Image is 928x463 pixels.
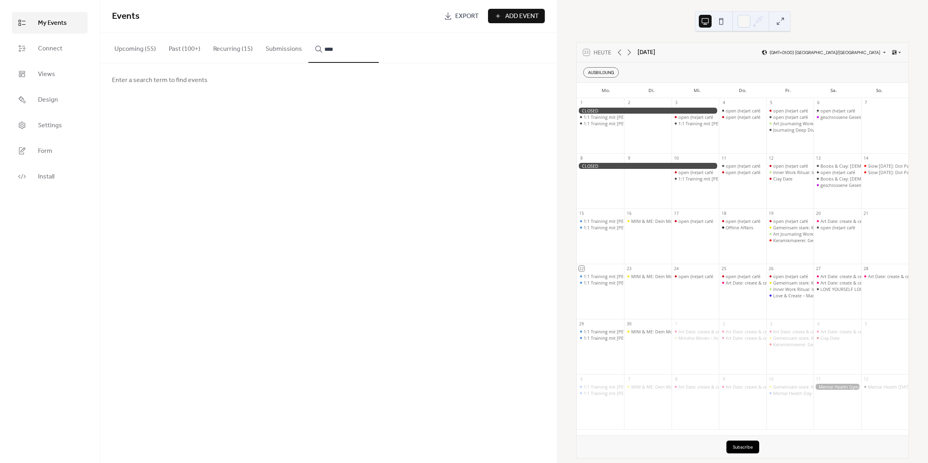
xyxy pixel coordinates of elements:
div: MINI & ME: Dein Moment mit Baby [631,273,703,279]
span: Settings [38,121,62,130]
div: 19 [768,210,774,216]
div: 12 [768,155,774,161]
div: Art Date: create & celebrate yourself [814,218,861,224]
button: Subscribe [726,441,759,453]
div: Journaling Deep Dive: 2 Stunden für dich und deine Gedanken [766,127,814,133]
span: Form [38,146,52,156]
div: 10 [768,376,774,382]
a: My Events [12,12,88,34]
button: Past (100+) [162,32,207,62]
div: open (he)art café [678,169,713,175]
div: 1 [674,321,679,327]
div: open (he)art café [773,108,808,114]
div: 1:1 Training mit Caterina (digital oder 5020 Salzburg) [577,329,624,335]
div: Gemeinsam stark: Kreativzeit für Kind & Eltern [766,224,814,230]
button: Add Event [488,9,545,23]
div: open (he)art café [820,108,855,114]
div: geschlossene Gesellschaft - doors closed [820,182,904,188]
div: 8 [674,376,679,382]
div: open (he)art café [726,108,760,114]
div: 1:1 Training mit Caterina (digital oder 5020 Salzburg) [577,224,624,230]
div: Art Date: create & celebrate yourself [726,280,799,286]
div: Art Date: create & celebrate yourself [672,329,719,335]
div: 9 [721,376,727,382]
div: Love & Create – Malen für dein inneres Kind [773,293,864,299]
span: Connect [38,44,62,54]
div: Keramikmalerei: Gestalte deinen Selbstliebe-Anker [773,341,877,347]
div: 27 [816,266,822,271]
div: [DATE] [638,48,655,57]
div: Mindful Moves – Achtsame Körperübungen für mehr Balance [678,335,804,341]
div: LOVE YOURSELF LOUD: DJ Night & Selflove-Art [820,286,914,292]
div: MINI & ME: Dein Moment mit Baby [624,384,671,390]
div: open (he)art café [678,218,713,224]
div: MINI & ME: Dein Moment mit Baby [624,273,671,279]
span: Add Event [505,12,539,21]
div: Sa. [811,83,856,98]
div: MINI & ME: Dein Moment mit Baby [631,384,703,390]
div: 1:1 Training mit [PERSON_NAME] (digital oder 5020 [GEOGRAPHIC_DATA]) [584,390,734,396]
div: 16 [626,210,632,216]
div: 1:1 Training mit [PERSON_NAME] (digital oder 5020 [GEOGRAPHIC_DATA]) [584,335,734,341]
div: Art Date: create & celebrate yourself [820,329,894,335]
div: Clay Date [766,176,814,182]
div: Journaling Deep Dive: 2 Stunden für dich und deine Gedanken [773,127,902,133]
div: 1:1 Training mit Caterina (digital oder 5020 Salzburg) [577,218,624,224]
div: 4 [816,321,822,327]
div: open (he)art café [672,114,719,120]
div: Inner Work Ritual: Innere Stimmen sichtbar machen [766,286,814,292]
div: Art Journaling Workshop [773,120,824,126]
div: Art Date: create & celebrate yourself [719,280,766,286]
div: 28 [863,266,869,271]
div: 1:1 Training mit [PERSON_NAME] (digital oder 5020 [GEOGRAPHIC_DATA]) [584,280,734,286]
div: open (he)art café [814,224,861,230]
div: 29 [579,321,584,327]
div: Art Date: create & celebrate yourself [814,280,861,286]
div: 22 [579,266,584,271]
div: open (he)art café [766,114,814,120]
div: Fr. [765,83,811,98]
div: 7 [863,100,869,106]
div: open (he)art café [766,218,814,224]
div: open (he)art café [773,273,808,279]
div: Gemeinsam stark: Kreativzeit für Kind & Eltern [766,335,814,341]
div: AUSBILDUNG [583,67,619,78]
div: open (he)art café [820,169,855,175]
div: open (he)art café [719,114,766,120]
div: 1:1 Training mit [PERSON_NAME] [584,114,651,120]
div: 1:1 Training mit [PERSON_NAME] (digital oder 5020 [GEOGRAPHIC_DATA]) [584,384,734,390]
div: 20 [816,210,822,216]
div: 1:1 Training mit Caterina [672,120,719,126]
div: geschlossene Gesellschaft - doors closed [820,114,904,120]
div: Art Journaling Workshop [766,231,814,237]
div: Art Journaling Workshop [766,120,814,126]
span: Enter a search term to find events [112,76,208,85]
div: 26 [768,266,774,271]
div: open (he)art café [766,163,814,169]
div: Mental Health Day: Ein Abend für dein wahres Ich [766,390,814,396]
div: Inner Work Ritual: Innere Stimmen sichtbar machen [773,169,880,175]
div: MINI & ME: Dein Moment mit Baby [631,218,703,224]
div: Art Date: create & celebrate yourself [719,384,766,390]
a: Connect [12,38,88,59]
div: open (he)art café [773,114,808,120]
div: 1:1 Training mit [PERSON_NAME] [584,120,651,126]
span: Events [112,8,140,25]
span: (GMT+01:00) [GEOGRAPHIC_DATA]/[GEOGRAPHIC_DATA] [770,50,880,55]
div: 1:1 Training mit [PERSON_NAME] (digital oder 5020 [GEOGRAPHIC_DATA]) [584,224,734,230]
div: 11 [816,376,822,382]
div: geschlossene Gesellschaft - doors closed [814,114,861,120]
div: open (he)art café [726,218,760,224]
div: MINI & ME: Dein Moment mit Baby [631,329,703,335]
div: Gemeinsam stark: Kreativzeit für Kind & Eltern [766,384,814,390]
div: 6 [579,376,584,382]
div: Gemeinsam stark: Kreativzeit für Kind & Eltern [773,384,868,390]
div: 12 [863,376,869,382]
div: Keramikmalerei: Gestalte deinen Selbstliebe-Anker [773,237,877,243]
div: Boobs & Clay: [DEMOGRAPHIC_DATA] only special [820,176,923,182]
div: Mental Health Sunday: Vom Konsumieren ins Kreieren [861,384,908,390]
a: Design [12,89,88,110]
div: 24 [674,266,679,271]
div: open (he)art café [719,108,766,114]
div: Clay Date [773,176,792,182]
